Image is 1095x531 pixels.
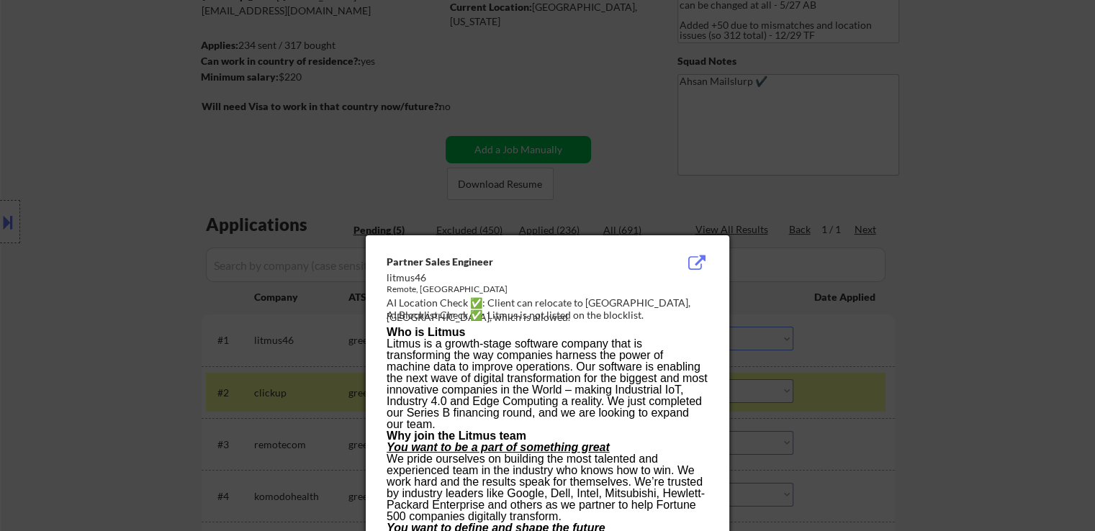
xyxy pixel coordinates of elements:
[387,271,636,285] div: litmus46
[387,308,714,322] div: AI Blocklist Check ✅: Litmus is not listed on the blocklist.
[387,453,708,522] p: We pride ourselves on building the most talented and experienced team in the industry who knows h...
[387,441,610,453] strong: You want to be a part of something great
[387,338,708,430] p: Litmus is a growth-stage software company that is transforming the way companies harness the powe...
[387,283,636,296] div: Remote, [GEOGRAPHIC_DATA]
[387,430,526,442] strong: Why join the Litmus team
[387,326,465,338] strong: Who is Litmus
[387,255,636,269] div: Partner Sales Engineer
